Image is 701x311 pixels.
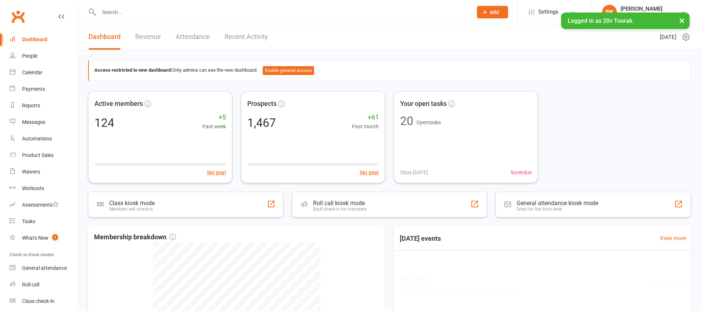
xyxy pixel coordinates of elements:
[22,119,45,125] div: Messages
[352,122,379,131] span: Past month
[22,282,39,287] div: Roll call
[22,152,54,158] div: Product Sales
[660,33,676,42] span: [DATE]
[675,12,689,28] button: ×
[10,260,78,276] a: General attendance kiosk mode
[400,286,515,294] span: 9:30AM - 10:00AM | 20v Toorak | Toorak Health Club
[94,117,114,129] div: 124
[400,99,447,109] span: Your open tasks
[313,207,366,212] div: Staff check-in for members
[22,69,43,75] div: Calendar
[10,64,78,81] a: Calendar
[22,36,47,42] div: Dashboard
[22,103,40,108] div: Reports
[94,67,172,73] strong: Access restricted to new dashboard:
[22,218,35,224] div: Tasks
[89,24,121,50] a: Dashboard
[10,293,78,310] a: Class kiosk mode
[202,122,226,131] span: Past week
[10,81,78,97] a: Payments
[394,232,447,245] h3: [DATE] events
[9,7,27,26] a: Clubworx
[568,17,634,24] span: Logged in as 20v Toorak.
[22,136,52,142] div: Automations
[10,114,78,131] a: Messages
[517,207,598,212] div: Great for the front desk
[313,200,366,207] div: Roll call kiosk mode
[22,169,40,175] div: Waivers
[22,185,44,191] div: Workouts
[352,112,379,123] span: +61
[490,9,499,15] span: Add
[97,7,467,17] input: Search...
[94,66,685,75] div: Only admins can see the new dashboard.
[10,131,78,147] a: Automations
[22,265,67,271] div: General attendance
[654,280,685,288] span: 0 / 2 attendees
[22,235,48,241] div: What's New
[660,234,686,243] a: View more
[22,53,37,59] div: People
[360,168,379,176] button: Set goal
[247,117,276,129] div: 1,467
[621,12,662,19] div: 20v Toorak
[247,99,277,109] span: Prospects
[10,197,78,213] a: Assessments
[263,66,314,75] button: Enable general access
[477,6,508,18] button: Add
[109,200,155,207] div: Class kiosk mode
[202,112,226,123] span: +5
[416,119,441,125] span: Open tasks
[22,202,58,208] div: Assessments
[94,232,176,243] span: Membership breakdown
[621,6,662,12] div: [PERSON_NAME]
[10,97,78,114] a: Reports
[10,147,78,164] a: Product Sales
[400,275,515,284] span: 20v Session
[10,31,78,48] a: Dashboard
[510,168,532,176] span: 5 overdue
[207,168,226,176] button: Set goal
[22,298,54,304] div: Class check-in
[94,99,143,109] span: Active members
[10,276,78,293] a: Roll call
[109,207,155,212] div: Members self check-in
[400,168,428,176] span: 3 Due [DATE]
[517,200,598,207] div: General attendance kiosk mode
[602,5,617,19] div: BK
[135,24,161,50] a: Revenue
[10,180,78,197] a: Workouts
[400,115,413,127] div: 20
[10,213,78,230] a: Tasks
[10,48,78,64] a: People
[22,86,45,92] div: Payments
[224,24,268,50] a: Recent Activity
[52,234,58,240] span: 1
[10,164,78,180] a: Waivers
[10,230,78,246] a: What's New1
[176,24,210,50] a: Attendance
[538,4,558,20] span: Settings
